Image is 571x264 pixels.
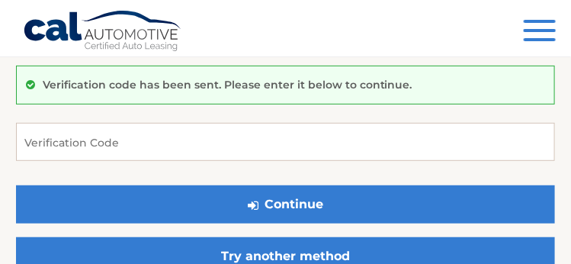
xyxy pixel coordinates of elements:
button: Continue [16,185,555,224]
p: Verification code has been sent. Please enter it below to continue. [43,78,412,92]
button: Menu [524,20,556,45]
input: Verification Code [16,123,555,161]
a: Cal Automotive [23,10,183,54]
